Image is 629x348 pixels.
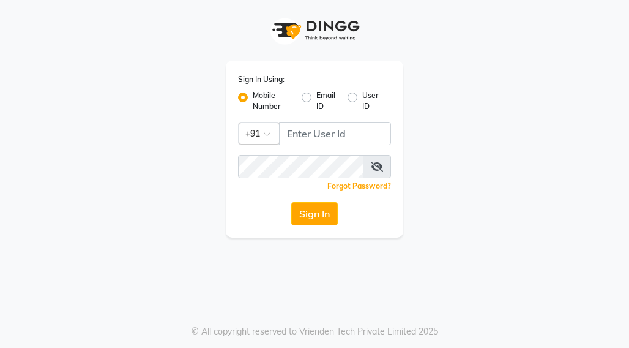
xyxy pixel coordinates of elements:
img: logo1.svg [266,12,363,48]
input: Username [279,122,391,145]
label: Sign In Using: [238,74,285,85]
label: User ID [362,90,381,112]
label: Email ID [316,90,337,112]
button: Sign In [291,202,338,225]
a: Forgot Password? [327,181,391,191]
label: Mobile Number [253,90,292,112]
input: Username [238,155,363,178]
